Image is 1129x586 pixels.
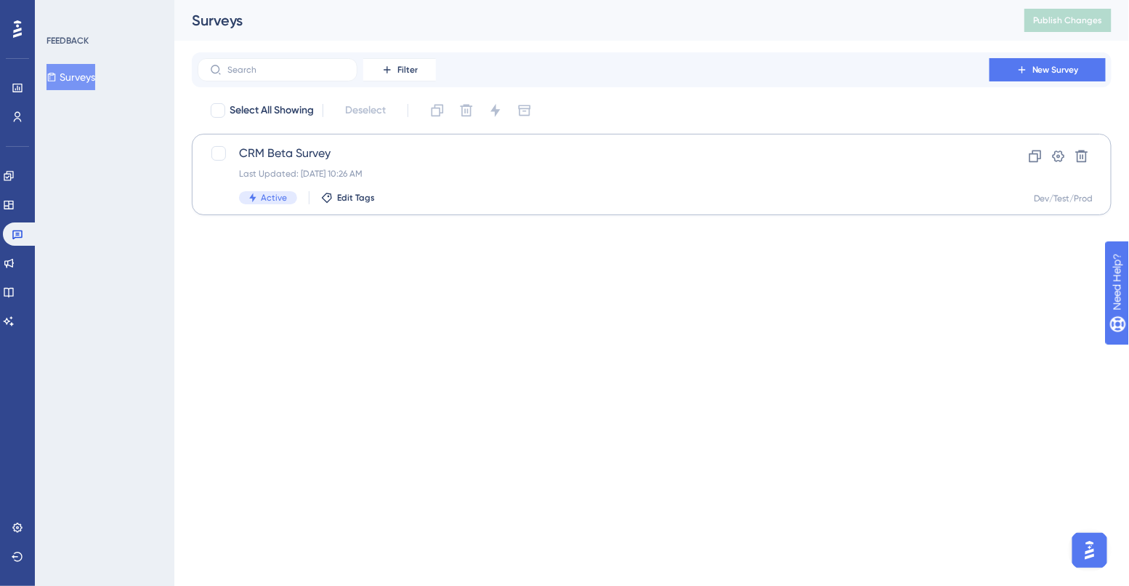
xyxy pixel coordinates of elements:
[1034,193,1093,204] div: Dev/Test/Prod
[990,58,1106,81] button: New Survey
[192,10,988,31] div: Surveys
[1024,9,1112,32] button: Publish Changes
[34,4,91,21] span: Need Help?
[321,192,375,204] button: Edit Tags
[345,102,386,119] span: Deselect
[46,35,89,47] div: FEEDBACK
[239,168,948,180] div: Last Updated: [DATE] 10:26 AM
[1068,529,1112,572] iframe: UserGuiding AI Assistant Launcher
[337,192,375,204] span: Edit Tags
[332,97,399,124] button: Deselect
[1032,64,1079,76] span: New Survey
[1033,15,1103,26] span: Publish Changes
[230,102,314,119] span: Select All Showing
[46,64,95,90] button: Surveys
[239,145,948,162] span: CRM Beta Survey
[261,192,287,204] span: Active
[363,58,436,81] button: Filter
[227,65,345,75] input: Search
[397,64,418,76] span: Filter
